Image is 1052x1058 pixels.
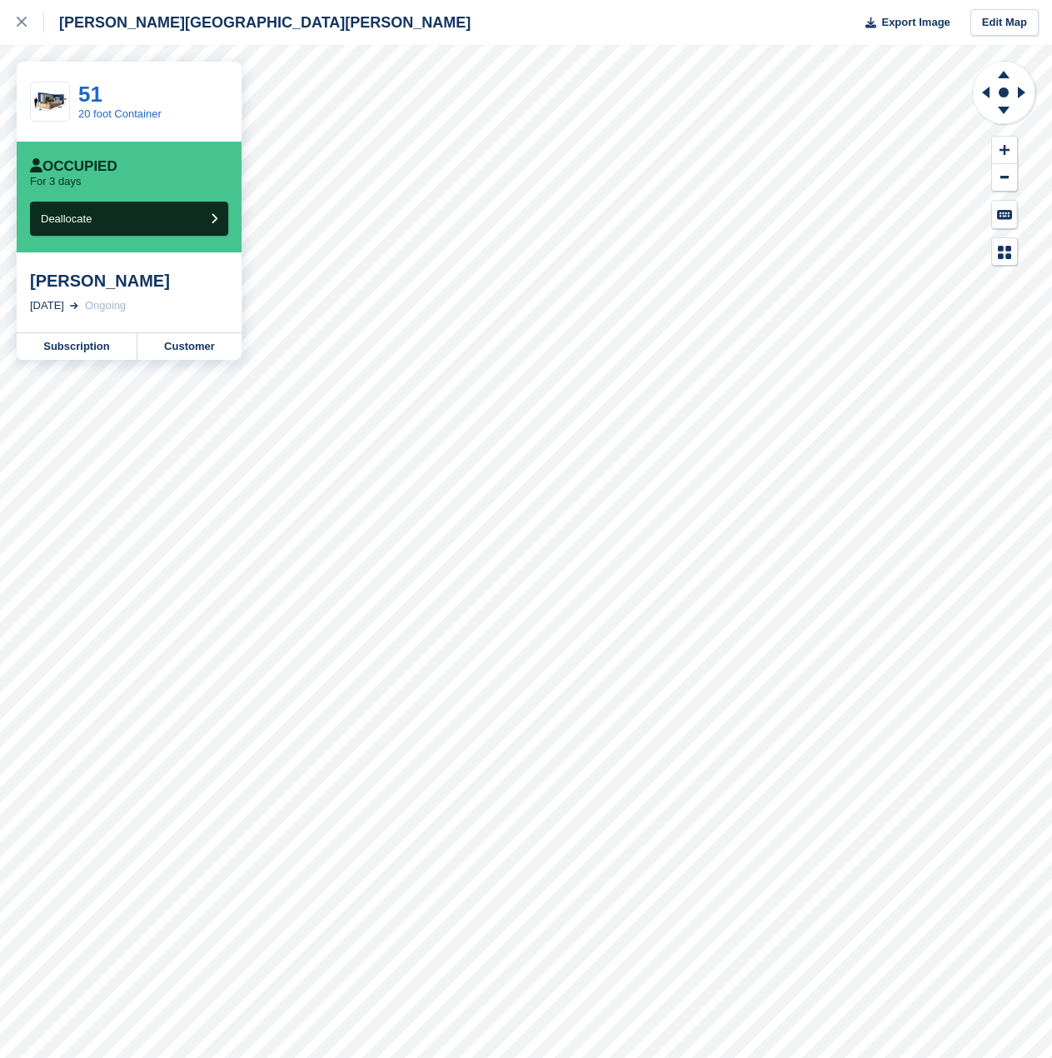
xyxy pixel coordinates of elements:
[30,175,81,188] p: For 3 days
[30,271,228,291] div: [PERSON_NAME]
[31,87,69,117] img: 20-ft-container.jpg
[30,202,228,236] button: Deallocate
[30,297,64,314] div: [DATE]
[992,238,1017,266] button: Map Legend
[992,137,1017,164] button: Zoom In
[41,212,92,225] span: Deallocate
[78,82,102,107] a: 51
[44,12,471,32] div: [PERSON_NAME][GEOGRAPHIC_DATA][PERSON_NAME]
[992,201,1017,228] button: Keyboard Shortcuts
[78,107,162,120] a: 20 foot Container
[137,333,242,360] a: Customer
[881,14,950,31] span: Export Image
[70,302,78,309] img: arrow-right-light-icn-cde0832a797a2874e46488d9cf13f60e5c3a73dbe684e267c42b8395dfbc2abf.svg
[970,9,1039,37] a: Edit Map
[85,297,126,314] div: Ongoing
[30,158,117,175] div: Occupied
[17,333,137,360] a: Subscription
[992,164,1017,192] button: Zoom Out
[855,9,950,37] button: Export Image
